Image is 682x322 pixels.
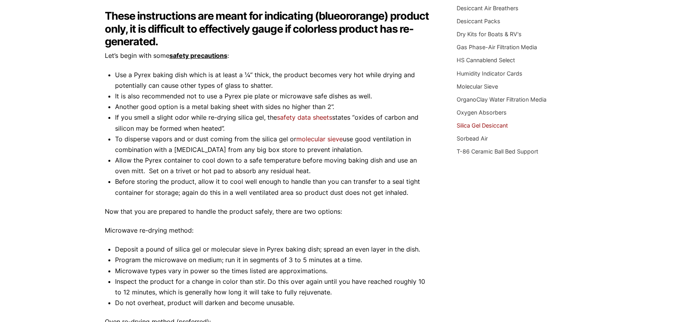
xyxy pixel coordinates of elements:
li: Deposit a pound of silica gel or molecular sieve in Pyrex baking dish; spread an even layer in th... [115,244,433,255]
a: molecular sieve [296,135,343,143]
a: Desiccant Packs [457,18,500,24]
li: Microwave types vary in power so the times listed are approximations. [115,266,433,276]
a: OrganoClay Water Filtration Media [457,96,546,103]
a: orange [349,9,384,22]
p: Now that you are prepared to handle the product safely, there are two options: [105,206,433,217]
li: Use a Pyrex baking dish which is at least a ¼“ thick, the product becomes very hot while drying a... [115,70,433,91]
a: safety data sheets [277,113,332,121]
a: blue [319,9,340,22]
a: HS Cannablend Select [457,57,515,63]
a: Molecular Sieve [457,83,498,90]
h2: These instructions are meant for indicating ( or ) product only, it is difficult to effectively g... [105,10,433,48]
li: Program the microwave on medium; run it in segments of 3 to 5 minutes at a time. [115,255,433,265]
a: Silica Gel Desiccant [457,122,508,129]
li: Allow the Pyrex container to cool down to a safe temperature before moving baking dish and use an... [115,155,433,176]
a: Dry Kits for Boats & RV's [457,31,522,37]
p: Let’s begin with some : [105,50,433,61]
li: To disperse vapors and or dust coming from the silica gel or use good ventilation in combination ... [115,134,433,155]
a: Gas Phase-Air Filtration Media [457,44,537,50]
a: Desiccant Air Breathers [457,5,518,11]
p: Microwave re-drying method: [105,225,433,236]
li: Inspect the product for a change in color than stir. Do this over again until you have reached ro... [115,276,433,298]
li: If you smell a slight odor while re-drying silica gel, the states “oxides of carbon and silicon m... [115,112,433,133]
u: safety precautions [169,52,227,59]
li: Before storing the product, allow it to cool well enough to handle than you can transfer to a sea... [115,176,433,198]
a: Humidity Indicator Cards [457,70,522,77]
a: T-86 Ceramic Ball Bed Support [457,148,538,155]
a: Sorbead Air [457,135,488,142]
li: Another good option is a metal baking sheet with sides no higher than 2”. [115,102,433,112]
li: Do not overheat, product will darken and become unusable. [115,298,433,308]
a: Oxygen Absorbers [457,109,507,116]
li: It is also recommended not to use a Pyrex pie plate or microwave safe dishes as well. [115,91,433,102]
